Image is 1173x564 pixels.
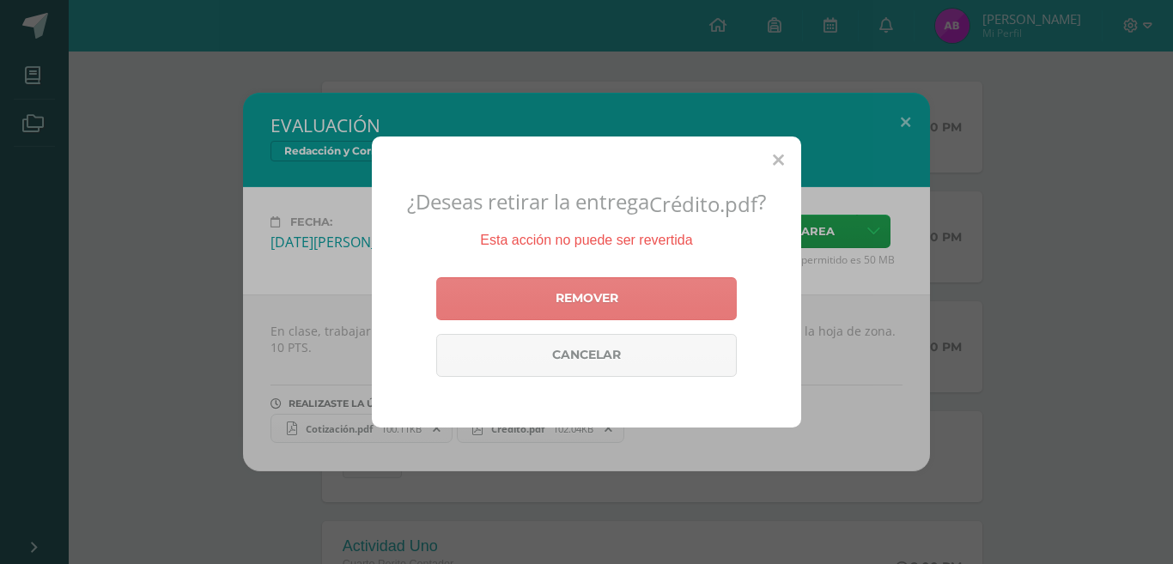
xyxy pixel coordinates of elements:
span: Close (Esc) [773,149,784,170]
a: Remover [436,277,737,320]
span: Crédito.pdf [649,190,757,218]
a: Cancelar [436,334,737,377]
h2: ¿Deseas retirar la entrega ? [392,187,781,218]
span: Esta acción no puede ser revertida [480,233,692,247]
